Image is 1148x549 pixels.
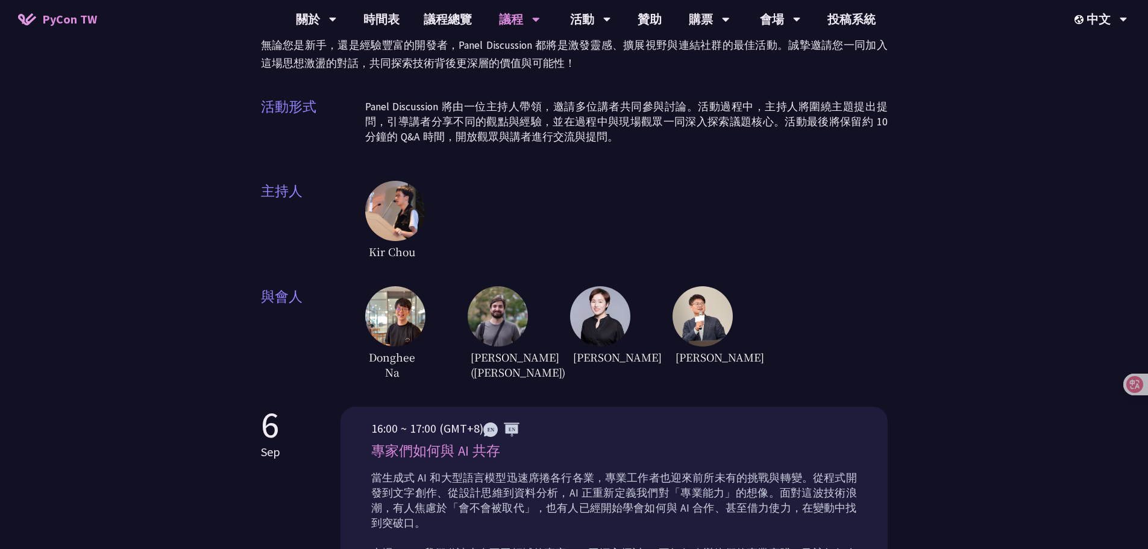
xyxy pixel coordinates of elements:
[673,347,727,368] span: [PERSON_NAME]
[261,286,365,383] span: 與會人
[365,347,419,383] span: Donghee Na
[261,443,280,461] p: Sep
[365,286,425,347] img: DongheeNa.093fe47.jpeg
[371,419,857,438] p: 16:00 ~ 17:00 (GMT+8)
[673,286,733,347] img: YCChen.e5e7a43.jpg
[261,181,365,262] span: 主持人
[483,422,519,437] img: ENEN.5a408d1.svg
[42,10,97,28] span: PyCon TW
[365,99,888,145] p: Panel Discussion 將由一位主持人帶領，邀請多位講者共同參與討論。活動過程中，主持人將圍繞主題提出提問，引導講者分享不同的觀點與經驗，並在過程中與現場觀眾一同深入探索議題核心。活動...
[18,13,36,25] img: Home icon of PyCon TW 2025
[570,286,630,347] img: TicaLin.61491bf.png
[468,347,522,383] span: [PERSON_NAME] ([PERSON_NAME])
[365,241,419,262] span: Kir Chou
[371,441,857,462] p: 專家們如何與 AI 共存
[365,181,425,241] img: Kir Chou
[570,347,624,368] span: [PERSON_NAME]
[468,286,528,347] img: Sebasti%C3%A1nRam%C3%ADrez.1365658.jpeg
[261,96,365,157] span: 活動形式
[261,407,280,443] p: 6
[6,4,109,34] a: PyCon TW
[1074,15,1087,24] img: Locale Icon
